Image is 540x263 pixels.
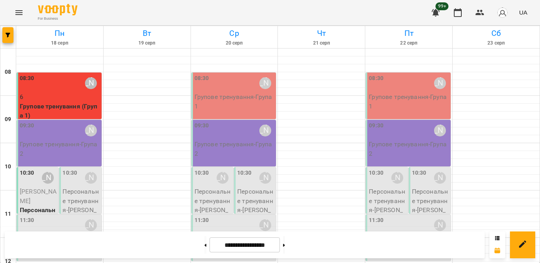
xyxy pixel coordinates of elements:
button: UA [516,5,531,20]
label: 11:30 [194,216,209,225]
div: Тетяна Орешко-Кушнір [434,172,446,184]
p: Групове тренування - Група 1 [369,92,449,111]
p: Групове тренування (Група 1) [20,102,100,120]
div: Тетяна Орешко-Кушнір [217,172,228,184]
div: Тетяна Орешко-Кушнір [259,77,271,89]
label: 11:30 [20,216,34,225]
div: Тетяна Орешко-Кушнір [259,172,271,184]
label: 09:30 [20,121,34,130]
span: 99+ [436,2,449,10]
div: Тетяна Орешко-Кушнір [42,172,54,184]
div: Тетяна Орешко-Кушнір [434,125,446,136]
h6: 11 [5,210,11,218]
label: 09:30 [369,121,383,130]
div: Тетяна Орешко-Кушнір [85,125,97,136]
h6: Пт [366,27,451,39]
p: Персональне тренування - [PERSON_NAME] [62,187,100,224]
p: Групове тренування - Група 2 [194,140,275,158]
div: Тетяна Орешко-Кушнір [434,77,446,89]
label: 09:30 [194,121,209,130]
div: Тетяна Орешко-Кушнір [434,219,446,231]
h6: 19 серп [105,39,189,47]
h6: Чт [279,27,364,39]
h6: Пн [17,27,102,39]
h6: 20 серп [192,39,277,47]
div: Тетяна Орешко-Кушнір [85,77,97,89]
div: Тетяна Орешко-Кушнір [259,125,271,136]
p: Групове тренування - Група 1 [194,92,275,111]
span: UA [519,8,527,17]
label: 11:30 [369,216,383,225]
label: 08:30 [369,74,383,83]
p: 6 [20,92,100,102]
label: 10:30 [237,169,252,177]
label: 08:30 [194,74,209,83]
h6: 21 серп [279,39,364,47]
img: Voopty Logo [38,4,77,15]
h6: 18 серп [17,39,102,47]
h6: Сб [454,27,538,39]
label: 10:30 [369,169,383,177]
label: 08:30 [20,74,34,83]
span: [PERSON_NAME] [20,188,57,205]
h6: 23 серп [454,39,538,47]
div: Тетяна Орешко-Кушнір [85,219,97,231]
img: avatar_s.png [497,7,508,18]
div: Тетяна Орешко-Кушнір [85,172,97,184]
p: Персональне тренування - [PERSON_NAME] [369,187,406,224]
p: Групове тренування - Група 2 [369,140,449,158]
h6: 10 [5,162,11,171]
p: Персональне тренування - [PERSON_NAME] [412,187,449,224]
p: Групове тренування - Група 2 [20,140,100,158]
label: 10:30 [62,169,77,177]
p: Персональне тренування - [PERSON_NAME] [194,187,232,224]
label: 10:30 [20,169,34,177]
p: Персональне тренування [20,205,57,233]
p: Персональне тренування - [PERSON_NAME] [237,187,274,224]
div: Тетяна Орешко-Кушнір [391,172,403,184]
h6: 22 серп [366,39,451,47]
label: 10:30 [194,169,209,177]
button: Menu [9,3,28,22]
div: Тетяна Орешко-Кушнір [259,219,271,231]
span: For Business [38,16,77,21]
h6: Ср [192,27,277,39]
h6: 08 [5,68,11,76]
label: 10:30 [412,169,427,177]
h6: Вт [105,27,189,39]
h6: 09 [5,115,11,124]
